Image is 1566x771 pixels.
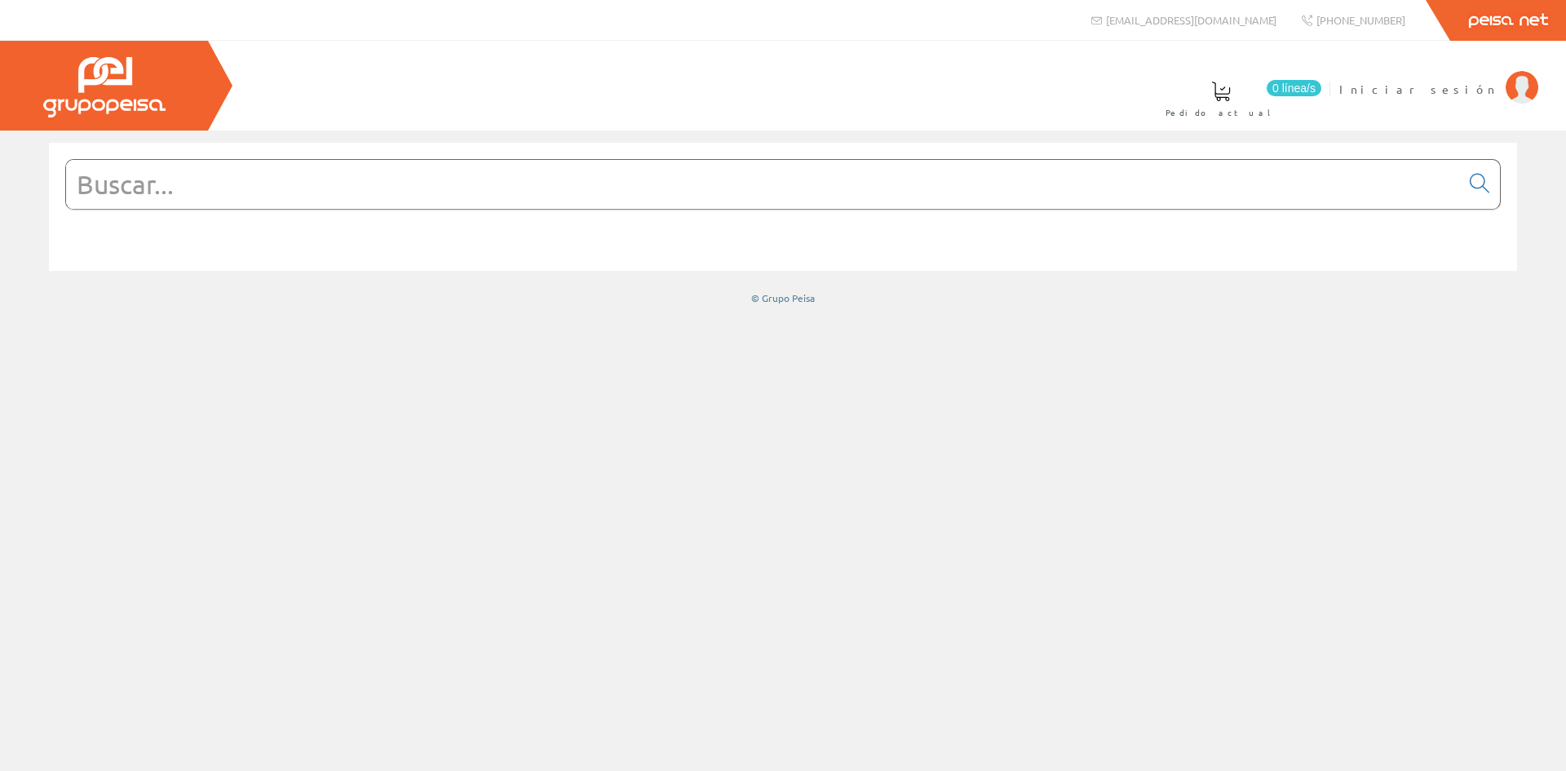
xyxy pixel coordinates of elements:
span: 0 línea/s [1267,80,1321,96]
div: © Grupo Peisa [49,291,1517,305]
input: Buscar... [66,160,1460,209]
img: Grupo Peisa [43,57,166,117]
span: Pedido actual [1166,104,1276,121]
span: [EMAIL_ADDRESS][DOMAIN_NAME] [1106,13,1276,27]
span: Iniciar sesión [1339,81,1497,97]
span: [PHONE_NUMBER] [1316,13,1405,27]
a: Iniciar sesión [1339,68,1538,83]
